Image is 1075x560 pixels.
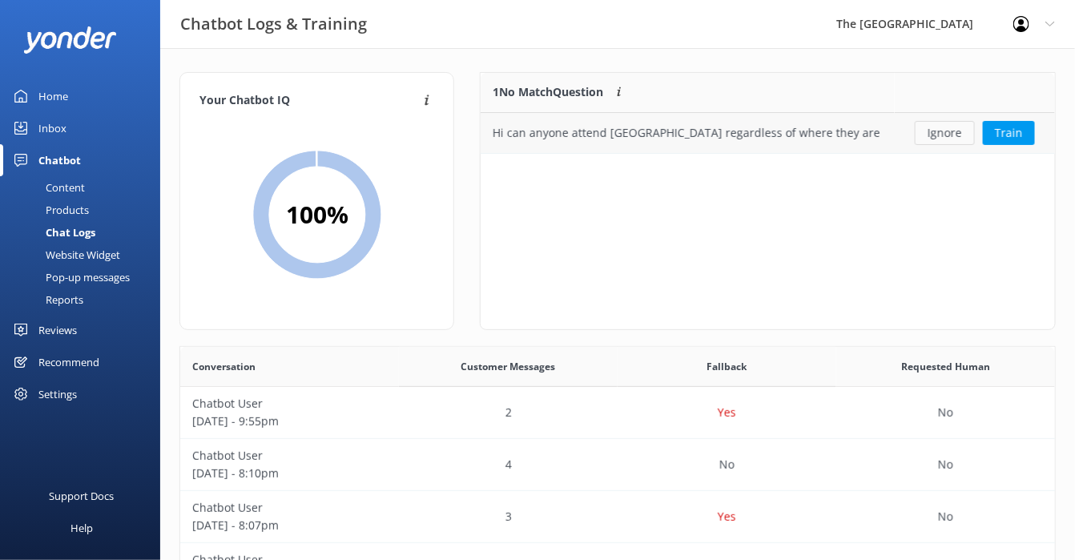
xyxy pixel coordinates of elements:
div: Support Docs [50,480,115,512]
div: row [180,387,1055,439]
p: Yes [718,404,736,421]
span: Fallback [707,359,747,374]
div: Inbox [38,112,66,144]
a: Content [10,176,160,199]
p: [DATE] - 8:10pm [192,465,387,482]
div: Website Widget [10,244,120,266]
div: Hi can anyone attend [GEOGRAPHIC_DATA] regardless of where they are staying? [493,124,883,142]
a: Pop-up messages [10,266,160,288]
p: No [938,404,953,421]
h3: Chatbot Logs & Training [180,11,367,37]
button: Ignore [915,121,975,145]
p: [DATE] - 8:07pm [192,517,387,534]
p: 2 [505,404,512,421]
p: Chatbot User [192,447,387,465]
p: Yes [718,508,736,526]
div: Help [70,512,93,544]
p: No [938,508,953,526]
p: Chatbot User [192,499,387,517]
div: Content [10,176,85,199]
h2: 100 % [286,195,348,234]
img: yonder-white-logo.png [24,26,116,53]
p: [DATE] - 9:55pm [192,413,387,430]
p: 3 [505,508,512,526]
div: Chat Logs [10,221,95,244]
p: No [719,456,735,473]
div: grid [481,113,1055,153]
div: Chatbot [38,144,81,176]
a: Chat Logs [10,221,160,244]
span: Conversation [192,359,256,374]
button: Train [983,121,1035,145]
a: Reports [10,288,160,311]
div: row [180,439,1055,491]
a: Website Widget [10,244,160,266]
div: Reviews [38,314,77,346]
div: Reports [10,288,83,311]
p: No [938,456,953,473]
div: Settings [38,378,77,410]
div: Products [10,199,89,221]
p: Chatbot User [192,395,387,413]
div: Recommend [38,346,99,378]
div: row [180,491,1055,543]
div: row [481,113,1055,153]
span: Customer Messages [461,359,556,374]
h4: Your Chatbot IQ [199,92,420,110]
p: 4 [505,456,512,473]
div: Pop-up messages [10,266,130,288]
div: Home [38,80,68,112]
span: Requested Human [901,359,990,374]
p: 1 No Match Question [493,83,603,101]
a: Products [10,199,160,221]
